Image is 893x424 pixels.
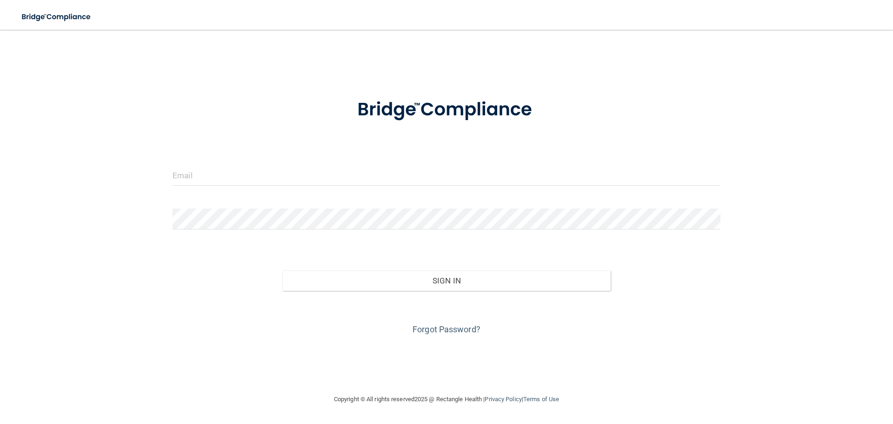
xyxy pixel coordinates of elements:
[14,7,100,27] img: bridge_compliance_login_screen.278c3ca4.svg
[282,270,611,291] button: Sign In
[413,324,480,334] a: Forgot Password?
[523,396,559,403] a: Terms of Use
[277,384,616,414] div: Copyright © All rights reserved 2025 @ Rectangle Health | |
[173,165,720,186] input: Email
[485,396,521,403] a: Privacy Policy
[338,86,555,134] img: bridge_compliance_login_screen.278c3ca4.svg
